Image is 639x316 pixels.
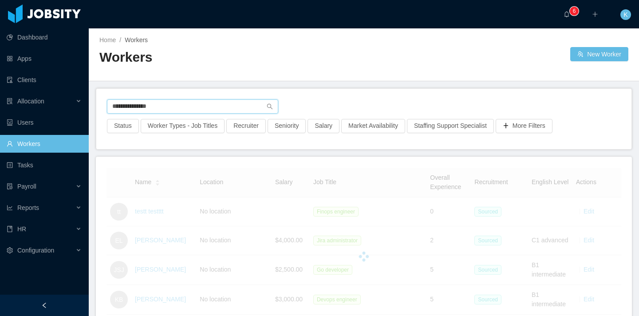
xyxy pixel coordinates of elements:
[7,205,13,211] i: icon: line-chart
[17,225,26,233] span: HR
[226,119,266,133] button: Recruiter
[268,119,306,133] button: Seniority
[141,119,225,133] button: Worker Types - Job Titles
[341,119,405,133] button: Market Availability
[125,36,148,43] span: Workers
[107,119,139,133] button: Status
[99,48,364,67] h2: Workers
[7,28,82,46] a: icon: pie-chartDashboard
[573,7,576,16] p: 6
[7,226,13,232] i: icon: book
[7,183,13,190] i: icon: file-protect
[570,47,628,61] button: icon: usergroup-addNew Worker
[7,156,82,174] a: icon: profileTasks
[623,9,627,20] span: K
[592,11,598,17] i: icon: plus
[7,98,13,104] i: icon: solution
[564,11,570,17] i: icon: bell
[7,114,82,131] a: icon: robotUsers
[570,7,579,16] sup: 6
[7,135,82,153] a: icon: userWorkers
[17,204,39,211] span: Reports
[407,119,494,133] button: Staffing Support Specialist
[17,183,36,190] span: Payroll
[308,119,339,133] button: Salary
[17,98,44,105] span: Allocation
[7,71,82,89] a: icon: auditClients
[99,36,116,43] a: Home
[7,50,82,67] a: icon: appstoreApps
[7,247,13,253] i: icon: setting
[119,36,121,43] span: /
[17,247,54,254] span: Configuration
[267,103,273,110] i: icon: search
[496,119,552,133] button: icon: plusMore Filters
